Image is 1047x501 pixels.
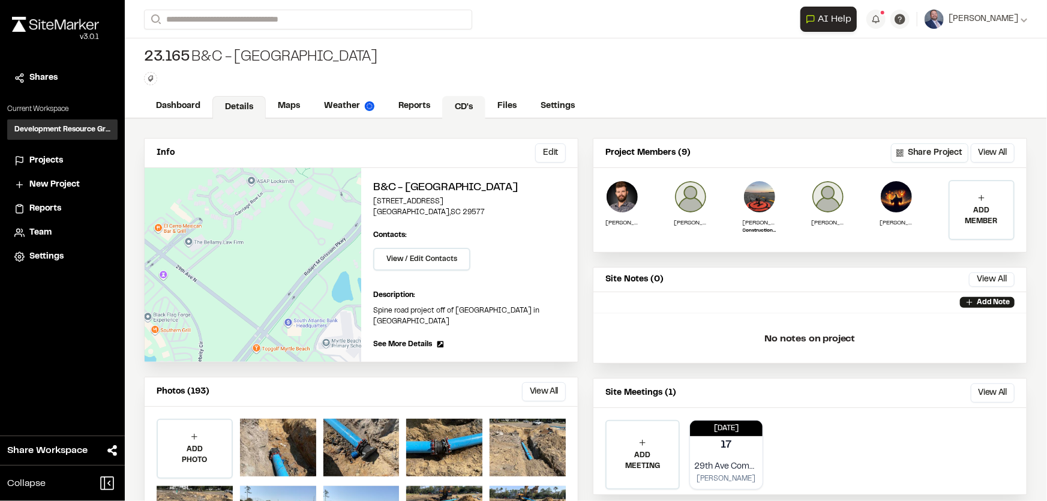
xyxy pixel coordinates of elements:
[14,124,110,135] h3: Development Resource Group
[266,95,312,118] a: Maps
[373,290,566,301] p: Description:
[605,273,664,286] p: Site Notes (0)
[485,95,529,118] a: Files
[14,71,110,85] a: Shares
[7,443,88,458] span: Share Workspace
[144,72,157,85] button: Edit Tags
[373,180,566,196] h2: B&C - [GEOGRAPHIC_DATA]
[29,71,58,85] span: Shares
[386,95,442,118] a: Reports
[373,248,470,271] button: View / Edit Contacts
[29,202,61,215] span: Reports
[605,146,691,160] p: Project Members (9)
[212,96,266,119] a: Details
[969,272,1015,287] button: View All
[818,12,851,26] span: AI Help
[29,178,80,191] span: New Project
[29,154,63,167] span: Projects
[157,146,175,160] p: Info
[880,180,913,214] img: Thomas J. Anderson III
[977,297,1010,308] p: Add Note
[14,250,110,263] a: Settings
[14,202,110,215] a: Reports
[605,218,639,227] p: [PERSON_NAME]
[925,10,944,29] img: User
[373,339,432,350] span: See More Details
[535,143,566,163] button: Edit
[158,444,232,466] p: ADD PHOTO
[442,96,485,119] a: CD's
[925,10,1028,29] button: [PERSON_NAME]
[373,207,566,218] p: [GEOGRAPHIC_DATA] , SC 29577
[12,17,99,32] img: rebrand.png
[529,95,587,118] a: Settings
[800,7,862,32] div: Open AI Assistant
[695,460,758,473] p: 29th Ave Comm Ctr.
[144,95,212,118] a: Dashboard
[157,385,209,398] p: Photos (193)
[607,450,679,472] p: ADD MEETING
[971,143,1015,163] button: View All
[373,196,566,207] p: [STREET_ADDRESS]
[144,48,190,67] span: 23.165
[605,180,639,214] img: William Bartholomew
[674,180,707,214] img: Jason Hager
[14,178,110,191] a: New Project
[365,101,374,111] img: precipai.png
[373,230,407,241] p: Contacts:
[14,154,110,167] a: Projects
[14,226,110,239] a: Team
[971,383,1015,403] button: View All
[7,104,118,115] p: Current Workspace
[743,180,776,214] img: Zach Thompson
[891,143,968,163] button: Share Project
[743,218,776,227] p: [PERSON_NAME]
[12,32,99,43] div: Oh geez...please don't...
[29,250,64,263] span: Settings
[811,180,845,214] img: Austin Graham
[880,218,913,227] p: [PERSON_NAME] III
[603,320,1017,358] p: No notes on project
[743,227,776,235] p: Construction Manager
[690,423,763,434] p: [DATE]
[605,386,676,400] p: Site Meetings (1)
[800,7,857,32] button: Open AI Assistant
[144,48,377,67] div: B&C - [GEOGRAPHIC_DATA]
[674,218,707,227] p: [PERSON_NAME]
[312,95,386,118] a: Weather
[522,382,566,401] button: View All
[29,226,52,239] span: Team
[695,473,758,484] p: [PERSON_NAME]
[7,476,46,491] span: Collapse
[811,218,845,227] p: [PERSON_NAME]
[721,437,732,454] p: 17
[949,13,1018,26] span: [PERSON_NAME]
[950,205,1013,227] p: ADD MEMBER
[373,305,566,327] p: Spine road project off of [GEOGRAPHIC_DATA] in [GEOGRAPHIC_DATA]
[144,10,166,29] button: Search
